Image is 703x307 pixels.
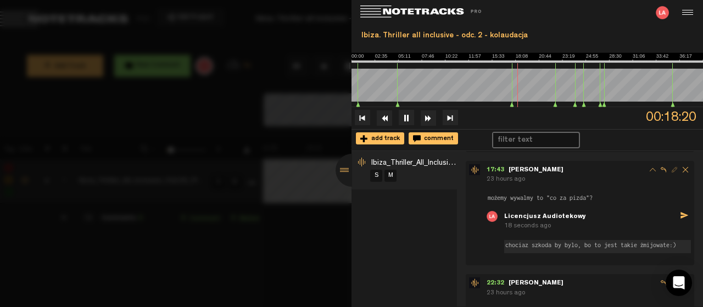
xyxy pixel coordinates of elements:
[487,167,509,174] span: 17:43
[493,133,568,147] input: filter text
[487,176,525,183] span: 23 hours ago
[356,132,404,144] div: add track
[487,290,525,297] span: 23 hours ago
[487,211,498,222] img: letters
[368,136,400,142] span: add track
[360,5,492,18] img: logo_white.svg
[504,223,551,230] span: 18 seconds ago
[469,277,480,288] img: star-track.png
[487,280,509,287] span: 22:32
[370,170,382,182] a: S
[356,26,699,46] div: Ibiza. Thriller all inclusive - odc. 2 - kolaudacja
[656,6,669,19] img: letters
[469,164,480,175] img: star-track.png
[409,132,458,144] div: comment
[504,214,586,220] span: Licencjusz Audiotekowy
[509,167,563,174] span: [PERSON_NAME]
[351,53,703,63] img: ruler
[680,211,691,224] span: send
[658,164,669,175] span: Reply to comment
[680,211,689,220] i: send
[669,164,680,175] span: Edit comment
[647,164,658,175] span: thread
[371,159,512,167] span: Ibiza_Thriller_All_Inclusive_Odc02_Prev_V2
[384,170,397,182] a: M
[421,136,454,142] span: comment
[646,107,703,128] span: 00:18:20
[658,277,669,288] span: Reply to comment
[487,193,594,202] span: możemy wywalmy to "co za pizda"?
[680,164,691,175] span: Delete comment
[666,270,692,296] div: Open Intercom Messenger
[509,280,563,287] span: [PERSON_NAME]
